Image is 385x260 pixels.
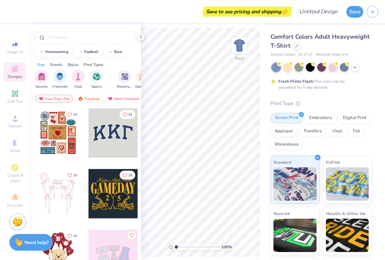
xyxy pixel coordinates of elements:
[56,73,63,80] img: Fraternity Image
[39,50,44,54] img: trend_line.gif
[45,50,68,54] div: homecoming
[339,113,371,123] div: Digital Print
[74,47,102,57] button: football
[91,84,102,89] span: Sports
[35,47,71,57] button: homecoming
[73,174,77,177] span: 15
[349,126,364,136] div: Foil
[64,171,80,180] button: Like
[52,84,67,89] span: Fraternity
[270,140,303,150] div: Rhinestones
[273,167,317,201] img: Standard
[299,126,326,136] div: Transfers
[117,84,132,89] span: Parent's Weekend
[326,159,340,166] span: Puff Ink
[204,7,291,17] div: Save to see pricing and shipping
[24,239,48,246] strong: Need help?
[7,203,23,208] span: Decorate
[46,34,132,41] input: Try "Alpha"
[67,62,78,68] div: Styles
[270,113,303,123] div: Screen Print
[273,219,317,252] img: Neon Ink
[71,70,85,89] div: filter for Club
[73,113,77,116] span: 14
[105,95,142,103] div: Most Favorited
[120,110,135,119] button: Like
[326,167,369,201] img: Puff Ink
[38,96,44,101] img: most_fav.gif
[7,99,23,104] span: Add Text
[128,174,132,177] span: 18
[35,95,73,103] div: Your Org's Fav
[273,210,290,217] span: Neon Ink
[52,70,67,89] div: filter for Fraternity
[281,7,288,15] span: 👉
[233,39,246,52] img: Back
[37,62,45,68] div: Orgs
[8,123,22,129] span: Upload
[328,126,347,136] div: Vinyl
[270,126,297,136] div: Applique
[35,70,48,89] button: filter button
[84,50,99,54] div: football
[90,70,103,89] div: filter for Sports
[120,171,135,180] button: Like
[273,159,291,166] span: Standard
[326,219,369,252] img: Metallic & Glitter Ink
[121,73,129,80] img: Parent's Weekend Image
[90,70,103,89] button: filter button
[3,173,27,183] span: Clipart & logos
[270,33,370,50] span: Comfort Colors Adult Heavyweight T-Shirt
[73,234,77,238] span: 10
[299,52,313,58] span: # C1717
[278,78,361,90] div: This color can be expedited for 5 day delivery.
[35,70,48,89] div: filter for Sorority
[117,70,132,89] div: filter for Parent's Weekend
[135,70,151,89] div: filter for Game Day
[294,5,343,18] input: Untitled Design
[221,244,232,250] span: 100 %
[52,70,67,89] button: filter button
[270,52,295,58] span: Comfort Colors
[93,73,101,80] img: Sports Image
[278,79,314,84] strong: Fresh Prints Flash:
[104,47,125,57] button: bear
[83,62,104,68] div: Print Types
[235,55,244,61] div: Back
[270,100,372,107] div: Print Type
[139,73,147,80] img: Game Day Image
[50,62,62,68] div: Events
[78,96,83,101] img: trending.gif
[128,231,136,239] button: Like
[108,50,113,54] img: trend_line.gif
[135,70,151,89] button: filter button
[10,148,20,153] span: Greek
[64,231,80,240] button: Like
[128,113,132,116] span: 33
[35,84,48,89] span: Sorority
[74,73,82,80] img: Club Image
[108,96,113,101] img: most_fav.gif
[305,113,337,123] div: Embroidery
[7,49,23,55] span: Image AI
[316,52,349,58] span: Minimum Order: 24 +
[8,74,22,79] span: Designs
[71,70,85,89] button: filter button
[346,6,363,18] button: Save
[75,95,103,103] div: Trending
[117,70,132,89] button: filter button
[135,84,151,89] span: Game Day
[74,84,82,89] span: Club
[64,110,80,119] button: Like
[326,210,365,217] span: Metallic & Glitter Ink
[114,50,122,54] div: bear
[77,50,83,54] img: trend_line.gif
[38,73,45,80] img: Sorority Image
